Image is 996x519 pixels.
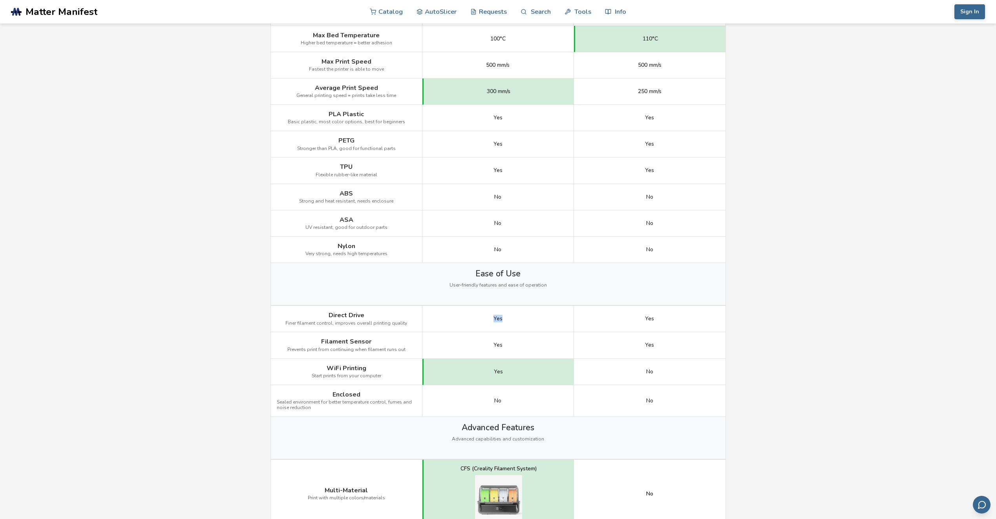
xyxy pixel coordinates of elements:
[329,312,364,319] span: Direct Drive
[452,437,544,442] span: Advanced capabilities and customization
[340,190,353,197] span: ABS
[285,321,407,326] span: Finer filament control, improves overall printing quality
[327,365,366,372] span: WiFi Printing
[493,316,503,322] span: Yes
[305,251,387,257] span: Very strong, needs high temperatures
[646,369,653,375] span: No
[338,137,355,144] span: PETG
[646,398,653,404] span: No
[333,391,360,398] span: Enclosed
[299,199,393,204] span: Strong and heat resistant, needs enclosure
[296,93,396,99] span: General printing speed = prints take less time
[487,88,510,95] span: 300 mm/s
[646,194,653,200] span: No
[646,491,653,497] div: No
[494,247,501,253] span: No
[329,111,364,118] span: PLA Plastic
[494,220,501,227] span: No
[315,84,378,91] span: Average Print Speed
[340,163,353,170] span: TPU
[297,146,396,152] span: Stronger than PLA, good for functional parts
[490,36,506,42] span: 100°C
[493,342,503,348] span: Yes
[643,36,658,42] span: 110°C
[486,62,510,68] span: 500 mm/s
[493,141,503,147] span: Yes
[26,6,97,17] span: Matter Manifest
[316,172,377,178] span: Flexible rubber-like material
[340,216,353,223] span: ASA
[638,62,662,68] span: 500 mm/s
[645,342,654,348] span: Yes
[646,247,653,253] span: No
[638,88,662,95] span: 250 mm/s
[338,243,355,250] span: Nylon
[308,495,385,501] span: Print with multiple colors/materials
[646,220,653,227] span: No
[494,369,503,375] span: Yes
[645,316,654,322] span: Yes
[309,67,384,72] span: Fastest the printer is able to move
[288,119,405,125] span: Basic plastic, most color options, best for beginners
[645,167,654,174] span: Yes
[313,32,380,39] span: Max Bed Temperature
[461,466,537,472] div: CFS (Creality Filament System)
[954,4,985,19] button: Sign In
[493,115,503,121] span: Yes
[301,40,392,46] span: Higher bed temperature = better adhesion
[973,496,991,514] button: Send feedback via email
[321,338,371,345] span: Filament Sensor
[325,487,368,494] span: Multi-Material
[305,225,387,230] span: UV resistant, good for outdoor parts
[322,58,371,65] span: Max Print Speed
[494,194,501,200] span: No
[287,347,406,353] span: Prevents print from continuing when filament runs out
[475,269,521,278] span: Ease of Use
[493,167,503,174] span: Yes
[277,400,416,411] span: Sealed environment for better temperature control, fumes and noise reduction
[462,423,534,432] span: Advanced Features
[312,373,381,379] span: Start prints from your computer
[645,115,654,121] span: Yes
[645,141,654,147] span: Yes
[494,398,501,404] span: No
[450,283,547,288] span: User-friendly features and ease of operation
